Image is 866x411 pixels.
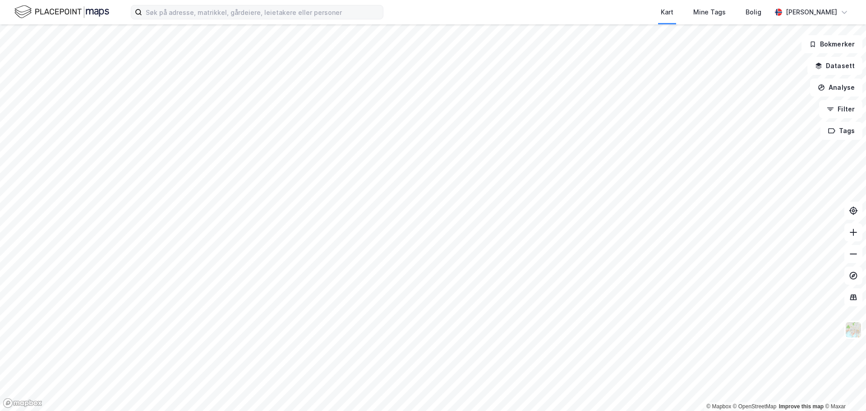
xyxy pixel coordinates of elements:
img: Z [845,321,862,338]
a: Improve this map [779,403,824,410]
div: [PERSON_NAME] [786,7,837,18]
button: Filter [819,100,862,118]
div: Bolig [746,7,761,18]
a: Mapbox [706,403,731,410]
div: Kart [661,7,673,18]
button: Datasett [807,57,862,75]
button: Tags [820,122,862,140]
img: logo.f888ab2527a4732fd821a326f86c7f29.svg [14,4,109,20]
iframe: Chat Widget [821,368,866,411]
input: Søk på adresse, matrikkel, gårdeiere, leietakere eller personer [142,5,383,19]
a: Mapbox homepage [3,398,42,408]
a: OpenStreetMap [733,403,777,410]
button: Bokmerker [802,35,862,53]
div: Mine Tags [693,7,726,18]
button: Analyse [810,79,862,97]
